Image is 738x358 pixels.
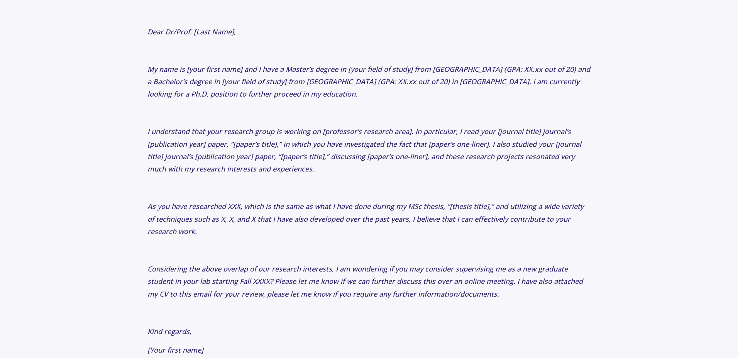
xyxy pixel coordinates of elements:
[147,345,203,355] i: [Your first name]
[147,27,236,36] i: Dear Dr/Prof. [Last Name],
[147,264,583,299] i: Considering the above overlap of our research interests, I am wondering if you may consider super...
[147,64,590,99] i: My name is [your first name] and I have a Master’s degree in [your field of study] from [GEOGRAPH...
[147,127,581,173] i: I understand that your research group is working on [professor’s research area]. In particular, I...
[147,327,191,336] i: Kind regards,
[147,202,584,236] i: As you have researched XXX, which is the same as what I have done during my MSc thesis, “[thesis ...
